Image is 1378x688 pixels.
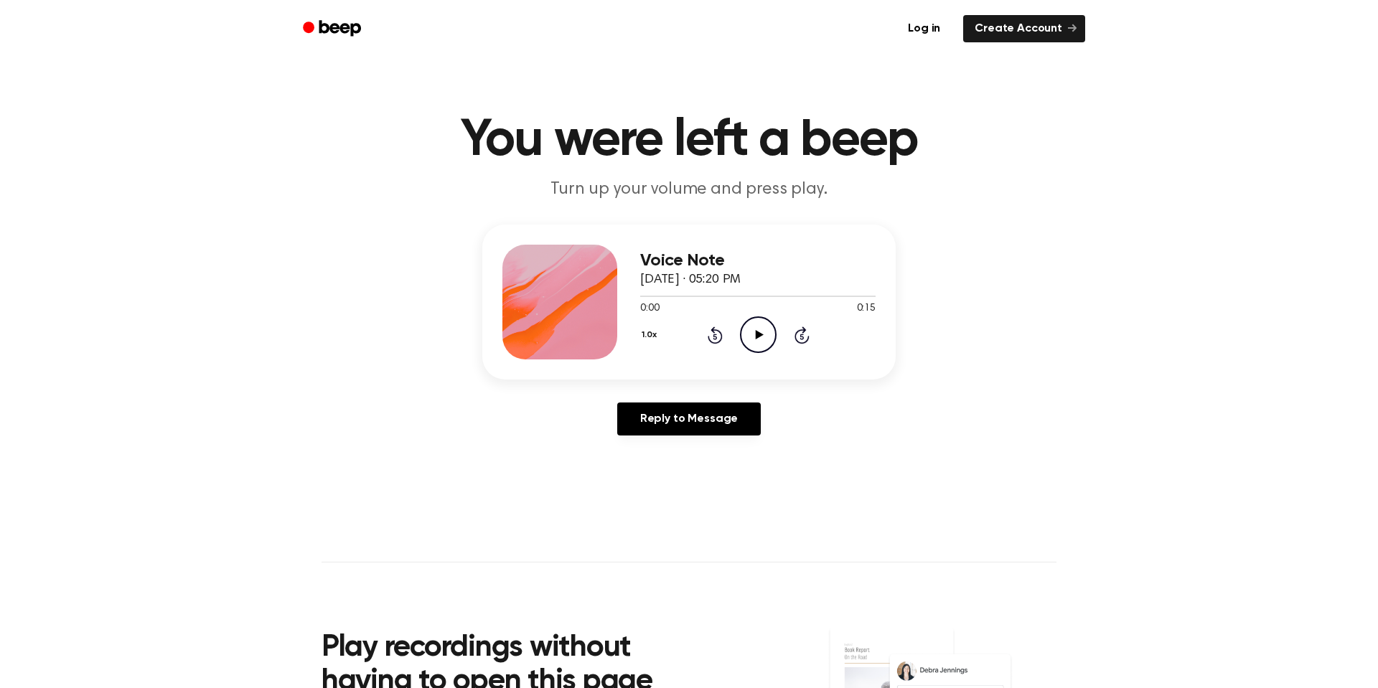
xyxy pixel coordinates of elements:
[640,273,741,286] span: [DATE] · 05:20 PM
[293,15,374,43] a: Beep
[413,178,965,202] p: Turn up your volume and press play.
[640,323,662,347] button: 1.0x
[894,12,955,45] a: Log in
[617,402,761,435] a: Reply to Message
[322,115,1056,166] h1: You were left a beep
[640,251,876,270] h3: Voice Note
[857,301,876,316] span: 0:15
[640,301,659,316] span: 0:00
[963,15,1085,42] a: Create Account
